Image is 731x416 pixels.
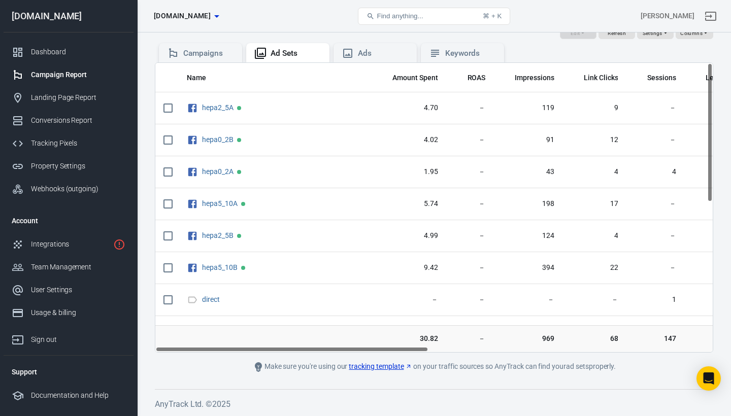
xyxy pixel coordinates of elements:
[31,47,125,57] div: Dashboard
[4,109,134,132] a: Conversions Report
[31,92,125,103] div: Landing Page Report
[696,366,721,391] div: Open Intercom Messenger
[31,390,125,401] div: Documentation and Help
[150,7,223,25] button: [DOMAIN_NAME]
[4,209,134,233] li: Account
[4,360,134,384] li: Support
[183,48,234,59] div: Campaigns
[4,155,134,178] a: Property Settings
[4,279,134,301] a: User Settings
[349,361,412,372] a: tracking template
[31,262,125,272] div: Team Management
[358,48,409,59] div: Ads
[4,324,134,351] a: Sign out
[4,12,134,21] div: [DOMAIN_NAME]
[113,238,125,251] svg: 1 networks not verified yet
[608,29,626,38] span: Refresh
[4,63,134,86] a: Campaign Report
[154,10,211,22] span: worldwidehealthytip.com
[31,285,125,295] div: User Settings
[206,361,662,373] div: Make sure you're using our on your traffic sources so AnyTrack can find your ad sets properly.
[271,48,321,59] div: Ad Sets
[4,256,134,279] a: Team Management
[4,178,134,200] a: Webhooks (outgoing)
[641,11,694,21] div: Account id: GXqx2G2u
[4,301,134,324] a: Usage & billing
[483,12,502,20] div: ⌘ + K
[4,86,134,109] a: Landing Page Report
[31,70,125,80] div: Campaign Report
[4,233,134,256] a: Integrations
[31,115,125,126] div: Conversions Report
[643,29,662,38] span: Settings
[358,8,510,25] button: Find anything...⌘ + K
[4,41,134,63] a: Dashboard
[680,29,703,38] span: Columns
[31,138,125,149] div: Tracking Pixels
[31,239,109,250] div: Integrations
[445,48,496,59] div: Keywords
[31,161,125,171] div: Property Settings
[377,12,423,20] span: Find anything...
[31,184,125,194] div: Webhooks (outgoing)
[31,334,125,345] div: Sign out
[155,398,713,410] h6: AnyTrack Ltd. © 2025
[4,132,134,155] a: Tracking Pixels
[699,4,723,28] a: Sign out
[31,307,125,318] div: Usage & billing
